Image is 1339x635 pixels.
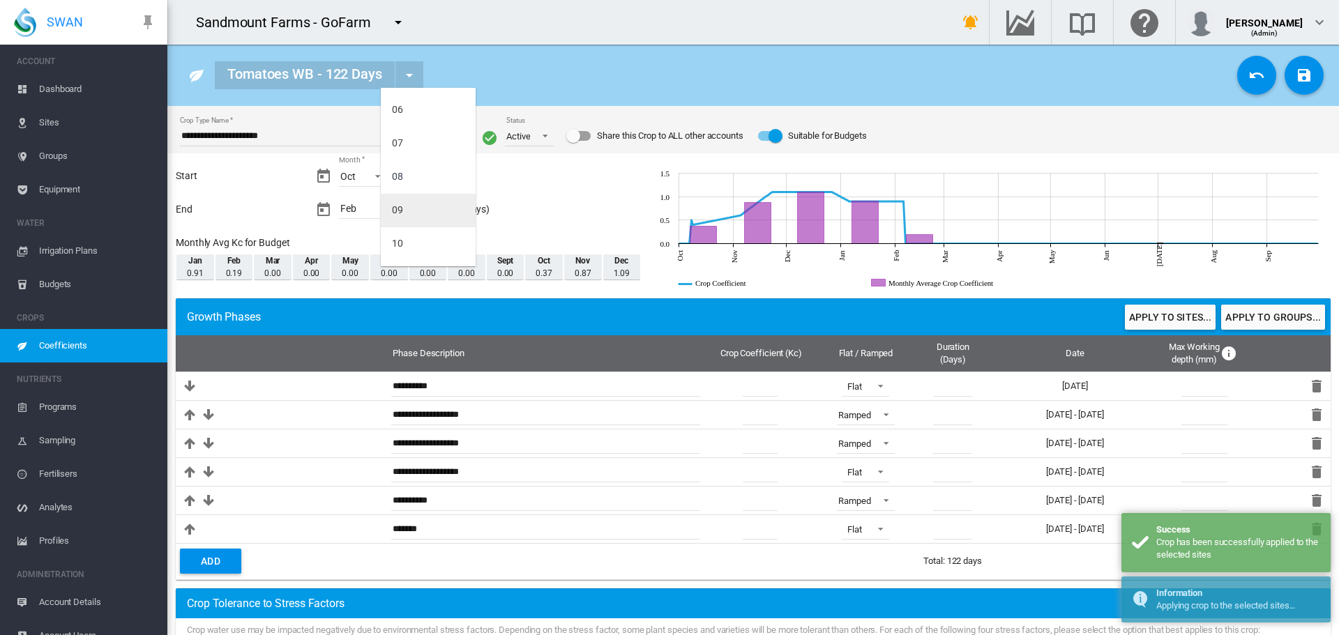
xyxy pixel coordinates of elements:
[392,170,403,184] div: 08
[1121,576,1331,622] div: Information Applying crop to the selected sites...
[1156,599,1320,612] div: Applying crop to the selected sites...
[1156,523,1320,536] div: Success
[392,137,403,151] div: 07
[1156,536,1320,561] div: Crop has been successfully applied to the selected sites
[392,204,403,217] div: 09
[1121,513,1331,572] div: Success Crop has been successfully applied to the selected sites
[1156,587,1320,599] div: Information
[392,103,403,117] div: 06
[392,237,403,251] div: 10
